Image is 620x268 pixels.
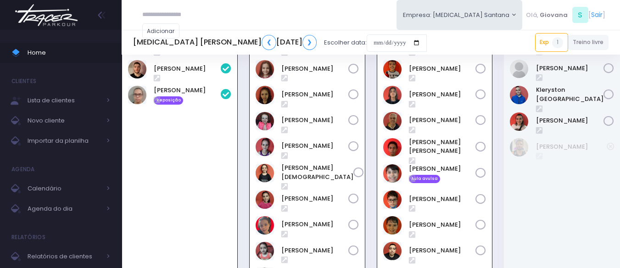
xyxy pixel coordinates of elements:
[281,64,348,73] a: [PERSON_NAME]
[142,23,180,39] a: Adicionar
[536,116,604,125] a: [PERSON_NAME]
[383,86,402,104] img: Guilherme Cento Magalhaes
[256,86,274,104] img: Franca Warnier
[28,135,101,147] span: Importar da planilha
[28,203,101,215] span: Agenda do dia
[133,35,317,50] h5: [MEDICAL_DATA] [PERSON_NAME] [DATE]
[281,90,348,99] a: [PERSON_NAME]
[28,95,101,106] span: Lista de clientes
[154,86,221,95] a: [PERSON_NAME]
[409,138,476,156] a: [PERSON_NAME] [PERSON_NAME]
[281,116,348,125] a: [PERSON_NAME]
[256,60,274,78] img: Flora Caroni de Araujo
[256,164,274,182] img: Lara Saturnino Frachetta
[409,246,476,255] a: [PERSON_NAME]
[302,35,317,50] a: ❯
[383,190,402,209] img: Miguel Penna Ferreira
[409,175,441,183] span: Aula avulsa
[510,138,528,156] img: Sergio Reis pessoa
[154,64,221,73] a: [PERSON_NAME]
[281,194,348,203] a: [PERSON_NAME]
[510,112,528,131] img: Paloma Mondini
[281,220,348,229] a: [PERSON_NAME]
[409,90,476,99] a: [PERSON_NAME]
[128,86,146,104] img: Ricardo Carvalho Ribeiro
[536,85,604,103] a: Kleryston [GEOGRAPHIC_DATA]
[409,164,476,173] a: [PERSON_NAME]
[522,5,609,25] div: [ ]
[536,64,604,73] a: [PERSON_NAME]
[409,116,476,125] a: [PERSON_NAME]
[262,35,276,50] a: ❮
[552,37,563,48] span: 1
[11,160,35,179] h4: Agenda
[128,60,146,78] img: Natan Garcia Leão
[568,35,609,50] a: Treino livre
[28,115,101,127] span: Novo cliente
[133,32,427,53] div: Escolher data:
[383,138,402,156] img: João Victor dos Santos Simão Becker
[510,60,528,78] img: João Pedro Silva Mansur
[281,163,353,181] a: [PERSON_NAME][DEMOGRAPHIC_DATA]
[409,195,476,204] a: [PERSON_NAME]
[256,190,274,209] img: Maria Clara Giglio Correa
[256,138,274,156] img: Isadora Matias Tenório
[28,183,101,195] span: Calendário
[383,242,402,260] img: Paulo Cesar Pereira Junior
[383,164,402,183] img: Luigi Giusti Vitorino
[281,141,348,151] a: [PERSON_NAME]
[28,47,110,59] span: Home
[572,7,588,23] span: S
[256,216,274,234] img: Maria Eduarda Mariano Serracini
[11,72,36,90] h4: Clientes
[281,246,348,255] a: [PERSON_NAME]
[256,242,274,260] img: Valentina Cardoso de Mello Dias Panhota
[535,33,568,51] a: Exp1
[591,10,603,20] a: Sair
[256,112,274,130] img: Giovanna Rodrigues Gialluize
[383,216,402,234] img: Nicolas Naliato
[510,86,528,104] img: Kleryston Pariz
[540,11,568,20] span: Giovana
[409,64,476,73] a: [PERSON_NAME]
[536,142,607,151] a: [PERSON_NAME]
[383,112,402,130] img: Guilherme D'Oswaldo
[409,220,476,229] a: [PERSON_NAME]
[11,228,45,246] h4: Relatórios
[526,11,538,20] span: Olá,
[154,96,183,105] span: Reposição
[28,251,101,262] span: Relatórios de clientes
[383,60,402,78] img: Geovane Martins Ramos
